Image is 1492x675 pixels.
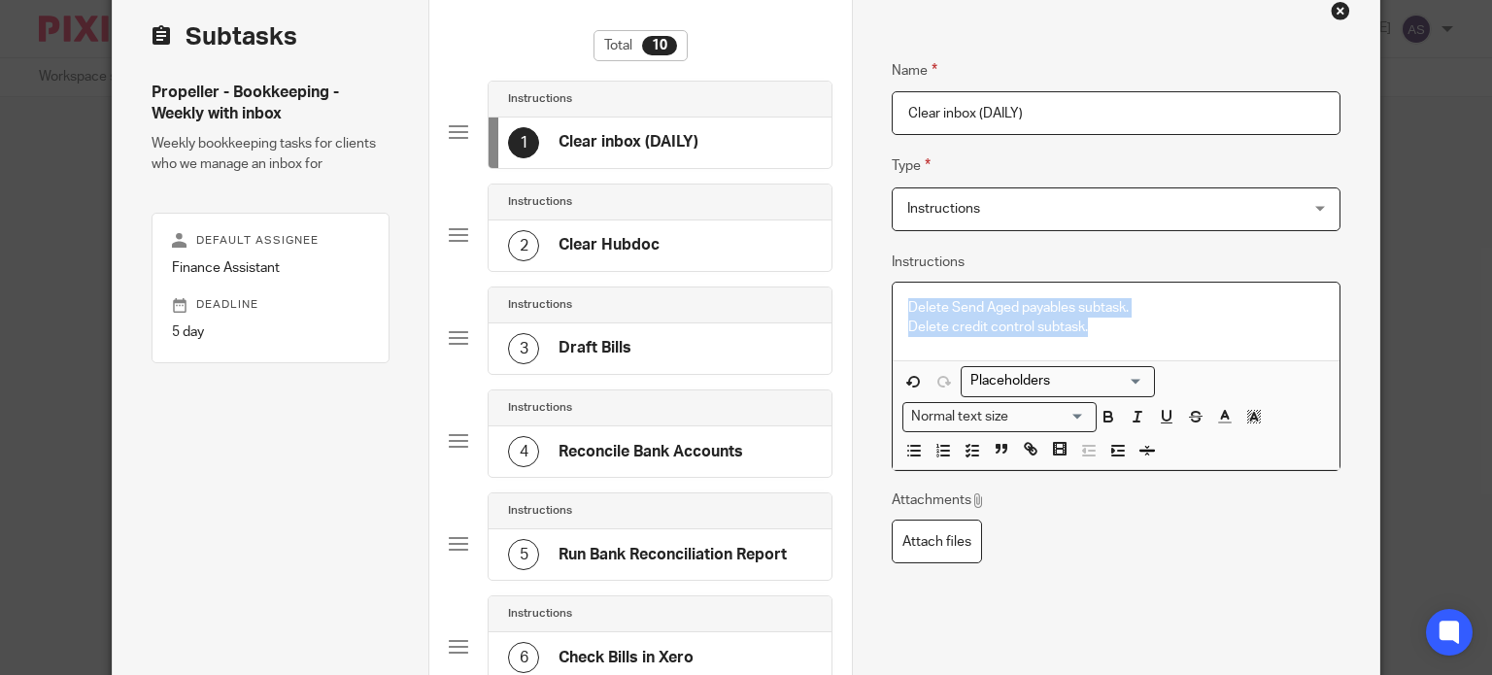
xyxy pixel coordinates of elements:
h4: Clear Hubdoc [559,235,660,255]
div: 5 [508,539,539,570]
label: Instructions [892,253,965,272]
div: 10 [642,36,677,55]
span: Instructions [907,202,980,216]
h4: Propeller - Bookkeeping - Weekly with inbox [152,83,390,124]
div: Text styles [902,402,1097,432]
h4: Draft Bills [559,338,631,358]
h4: Instructions [508,503,572,519]
h4: Instructions [508,297,572,313]
div: Total [593,30,688,61]
p: Delete Send Aged payables subtask. [908,298,1324,318]
label: Type [892,154,931,177]
label: Name [892,59,937,82]
input: Search for option [1015,407,1085,427]
p: Default assignee [172,233,369,249]
span: Normal text size [907,407,1013,427]
div: Placeholders [961,366,1155,396]
h4: Run Bank Reconciliation Report [559,545,787,565]
h4: Check Bills in Xero [559,648,694,668]
h2: Subtasks [152,20,297,53]
p: 5 day [172,322,369,342]
h4: Instructions [508,400,572,416]
p: Attachments [892,490,986,510]
h4: Instructions [508,606,572,622]
div: Search for option [902,402,1097,432]
div: 4 [508,436,539,467]
p: Weekly bookkeeping tasks for clients who we manage an inbox for [152,134,390,174]
label: Attach files [892,520,982,563]
p: Finance Assistant [172,258,369,278]
div: Search for option [961,366,1155,396]
div: 1 [508,127,539,158]
div: 6 [508,642,539,673]
p: Deadline [172,297,369,313]
h4: Instructions [508,194,572,210]
input: Search for option [964,371,1143,391]
div: 2 [508,230,539,261]
div: Close this dialog window [1331,1,1350,20]
p: Delete credit control subtask. [908,318,1324,337]
div: 3 [508,333,539,364]
h4: Clear inbox (DAILY) [559,132,698,152]
h4: Reconcile Bank Accounts [559,442,743,462]
h4: Instructions [508,91,572,107]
